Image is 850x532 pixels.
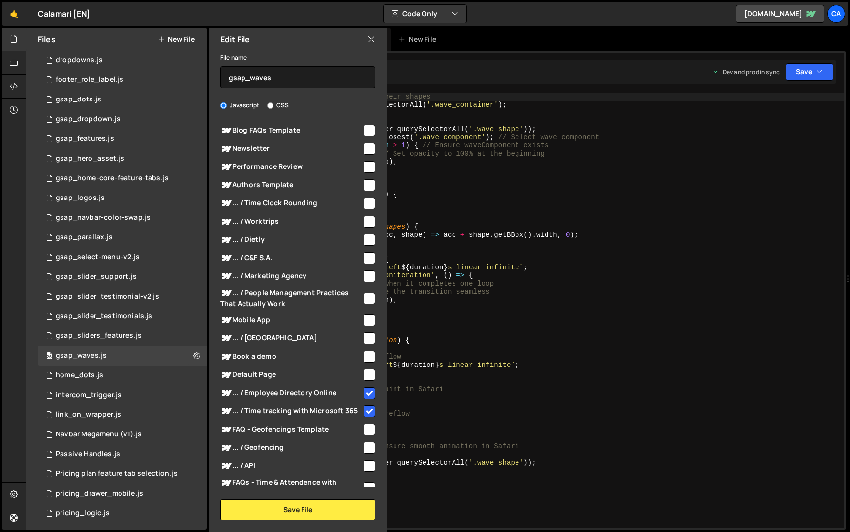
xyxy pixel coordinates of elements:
[220,125,362,136] span: Blog FAQs Template
[56,450,120,459] div: Passive Handles.js
[38,405,207,425] div: 2818/25037.js
[56,332,142,340] div: gsap_sliders_features.js
[38,208,207,228] div: 2818/14186.js
[38,385,207,405] div: 2818/22109.js
[220,53,247,63] label: File name
[38,50,207,70] div: 2818/4789.js
[38,109,207,129] div: 2818/15649.js
[220,270,362,282] span: ... / Marketing Agency
[220,34,250,45] h2: Edit File
[38,346,207,366] div: 2818/13763.js
[56,509,110,518] div: pricing_logic.js
[56,292,159,301] div: gsap_slider_testimonial-v2.js
[38,90,207,109] div: 2818/20407.js
[220,252,362,264] span: ... / C&F S.A.
[38,444,207,464] div: 2818/5782.js
[220,66,375,88] input: Name
[220,369,362,381] span: Default Page
[220,499,375,520] button: Save File
[38,306,207,326] div: 2818/14190.js
[38,8,90,20] div: Calamari [EN]
[56,233,113,242] div: gsap_parallax.js
[220,351,362,363] span: Book a demo
[38,267,207,287] div: 2818/15667.js
[56,272,137,281] div: gsap_slider_support.js
[38,326,207,346] div: 2818/16378.js
[220,102,227,109] input: Javascript
[220,424,362,435] span: FAQ - Geofencings Template
[38,464,207,484] div: 2818/5804.js
[827,5,845,23] a: Ca
[220,332,362,344] span: ... / [GEOGRAPHIC_DATA]
[38,129,207,149] div: 2818/14191.js
[56,154,124,163] div: gsap_hero_asset.js
[38,366,207,385] div: 2818/34279.js
[267,102,273,109] input: CSS
[56,489,143,498] div: pricing_drawer_mobile.js
[38,34,56,45] h2: Files
[220,314,362,326] span: Mobile App
[38,228,207,247] div: 2818/14189.js
[220,179,362,191] span: Authors Template
[220,216,362,228] span: ... / Worktrips
[56,194,105,202] div: gsap_logos.js
[736,5,824,23] a: [DOMAIN_NAME]
[38,247,207,267] div: 2818/13764.js
[220,405,362,417] span: ... / Time tracking with Microsoft 365
[38,70,207,90] div: 2818/29474.js
[220,161,362,173] span: Performance Review
[56,253,140,262] div: gsap_select-menu-v2.js
[398,34,440,44] div: New File
[713,68,780,76] div: Dev and prod in sync
[786,63,833,81] button: Save
[220,143,362,155] span: Newsletter
[220,442,362,454] span: ... / Geofencing
[56,174,169,183] div: gsap_home-core-feature-tabs.js
[56,213,151,222] div: gsap_navbar-color-swap.js
[56,312,152,321] div: gsap_slider_testimonials.js
[38,425,207,444] div: 2818/5783.js
[56,410,121,419] div: link_on_wrapper.js
[220,287,362,309] span: ... / People Management Practices That Actually Work
[56,75,123,84] div: footer_role_label.js
[56,351,107,360] div: gsap_waves.js
[220,198,362,209] span: ... / Time Clock Rounding
[56,115,121,124] div: gsap_dropdown.js
[56,469,178,478] div: Pricing plan feature tab selection.js
[46,353,52,361] span: 26
[56,371,103,380] div: home_dots.js
[220,234,362,246] span: ... / Dietly
[38,484,207,503] div: 2818/23731.js
[56,391,121,399] div: intercom_trigger.js
[220,477,362,499] span: FAQs - Time & Attendence with Microsofts Template
[56,95,101,104] div: gsap_dots.js
[38,503,207,523] div: 2818/23730.js
[220,460,362,472] span: ... / API
[38,287,207,306] div: 2818/20133.js
[56,430,142,439] div: Navbar Megamenu (v1).js
[2,2,26,26] a: 🤙
[56,134,114,143] div: gsap_features.js
[267,100,289,110] label: CSS
[220,387,362,399] span: ... / Employee Directory Online
[56,56,103,65] div: dropdowns.js
[158,35,195,43] button: New File
[38,168,207,188] div: 2818/20132.js
[384,5,466,23] button: Code Only
[38,149,207,168] div: 2818/15677.js
[220,100,260,110] label: Javascript
[38,188,207,208] div: 2818/14220.js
